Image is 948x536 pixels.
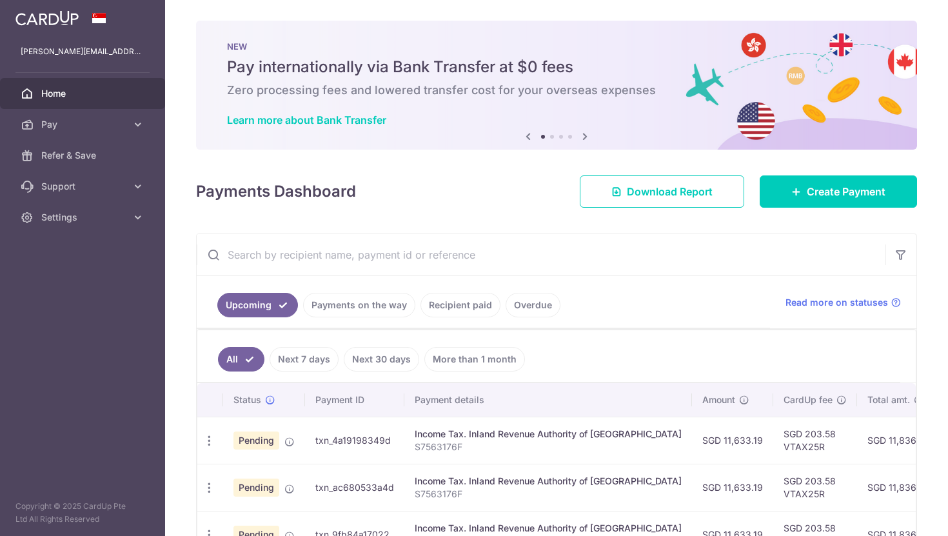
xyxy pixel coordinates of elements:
a: Next 7 days [270,347,339,372]
span: Download Report [627,184,713,199]
a: Next 30 days [344,347,419,372]
a: Overdue [506,293,560,317]
span: Pending [233,432,279,450]
span: Refer & Save [41,149,126,162]
td: SGD 203.58 VTAX25R [773,417,857,464]
span: Home [41,87,126,100]
div: Income Tax. Inland Revenue Authority of [GEOGRAPHIC_DATA] [415,522,682,535]
a: Recipient paid [420,293,500,317]
input: Search by recipient name, payment id or reference [197,234,885,275]
span: Create Payment [807,184,885,199]
td: SGD 203.58 VTAX25R [773,464,857,511]
a: Read more on statuses [785,296,901,309]
span: Read more on statuses [785,296,888,309]
img: Bank transfer banner [196,21,917,150]
h4: Payments Dashboard [196,180,356,203]
h5: Pay internationally via Bank Transfer at $0 fees [227,57,886,77]
p: S7563176F [415,488,682,501]
span: CardUp fee [784,393,833,406]
span: Pay [41,118,126,131]
span: Total amt. [867,393,910,406]
td: SGD 11,836.77 [857,417,940,464]
th: Payment details [404,383,692,417]
div: Income Tax. Inland Revenue Authority of [GEOGRAPHIC_DATA] [415,475,682,488]
td: SGD 11,836.77 [857,464,940,511]
td: txn_ac680533a4d [305,464,404,511]
p: S7563176F [415,441,682,453]
a: Upcoming [217,293,298,317]
a: More than 1 month [424,347,525,372]
p: [PERSON_NAME][EMAIL_ADDRESS][DOMAIN_NAME] [21,45,144,58]
a: Payments on the way [303,293,415,317]
th: Payment ID [305,383,404,417]
td: SGD 11,633.19 [692,464,773,511]
h6: Zero processing fees and lowered transfer cost for your overseas expenses [227,83,886,98]
div: Income Tax. Inland Revenue Authority of [GEOGRAPHIC_DATA] [415,428,682,441]
td: txn_4a19198349d [305,417,404,464]
a: Learn more about Bank Transfer [227,114,386,126]
span: Pending [233,479,279,497]
a: All [218,347,264,372]
span: Support [41,180,126,193]
a: Download Report [580,175,744,208]
a: Create Payment [760,175,917,208]
td: SGD 11,633.19 [692,417,773,464]
span: Settings [41,211,126,224]
img: CardUp [15,10,79,26]
span: Amount [702,393,735,406]
p: NEW [227,41,886,52]
span: Status [233,393,261,406]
